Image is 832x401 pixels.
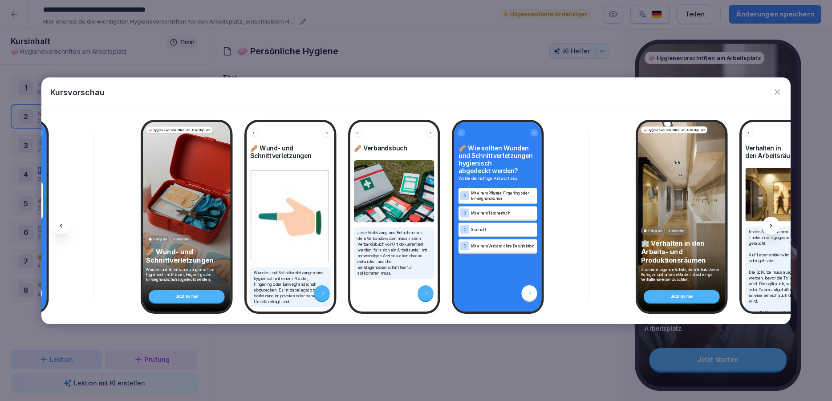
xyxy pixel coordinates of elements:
[471,190,536,201] p: Mit einem Pflaster, Fingerling oder Einweghandschuh
[471,243,536,248] p: Mit einem Verband ohne Desinfektion
[149,290,225,303] div: Jetzt starten
[354,160,434,222] img: Bild und Text Vorschau
[154,237,168,242] p: Fällig am
[250,168,331,262] img: Bild und Text Vorschau
[148,127,211,132] p: 🧼 Hygienevorschriften am Arbeitsplatz
[641,239,722,264] p: 🏢 Verhalten in den Arbeits- und Produktionsräumen
[745,144,826,159] h4: Verhalten in den Arbeitsräumen
[644,290,720,303] div: Jetzt starten
[464,211,467,215] p: B
[173,237,189,242] p: 3 Schritte
[649,228,663,233] p: Fällig am
[50,86,105,98] p: Kursvorschau
[354,144,434,152] h4: 🩹 Verbandsbuch
[459,175,537,182] p: Wähle die richtige Antwort aus.
[463,244,466,248] p: D
[459,144,537,174] h4: 🩹 Wie sollten Wunden und Schnittverletzungen hygienisch abgedeckt werden?
[250,144,331,159] h4: 🩹 Wund- und Schnittverletzungen
[641,267,722,282] p: Zu deinem eigenen Schutz, dem Schutz deiner Kollegen und unseren Gästen ist auf einige Verhaltens...
[749,229,822,385] p: In den Arbeitsräumen- und hinter Theken nicht gegessen, getrunken und geraucht. Auf Lebensmittel ...
[668,228,684,233] p: 3 Schritte
[463,227,466,231] p: C
[463,194,466,198] p: A
[146,267,227,282] p: Wunden und Schnittverletzungen sollten hygienisch mit Pflaster, Fingerling oder Einweghandschuh a...
[471,210,536,215] p: Mit einem Taschentuch
[254,270,327,304] p: Wunden und Schnittverletzungen sind hygienisch mit einem Pflaster, Fingerling oder Einweghandschu...
[643,127,706,132] p: 🧼 Hygienevorschriften am Arbeitsplatz
[471,227,536,232] p: Gar nicht
[745,168,826,221] img: Bild und Text Vorschau
[357,230,431,276] p: Jede Verletzung und Entnahme aus dem Verbandskasten muss in dem Verbandsbuch vor Ort dokumentiert...
[146,247,227,264] p: 🩹 Wund- und Schnittverletzungen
